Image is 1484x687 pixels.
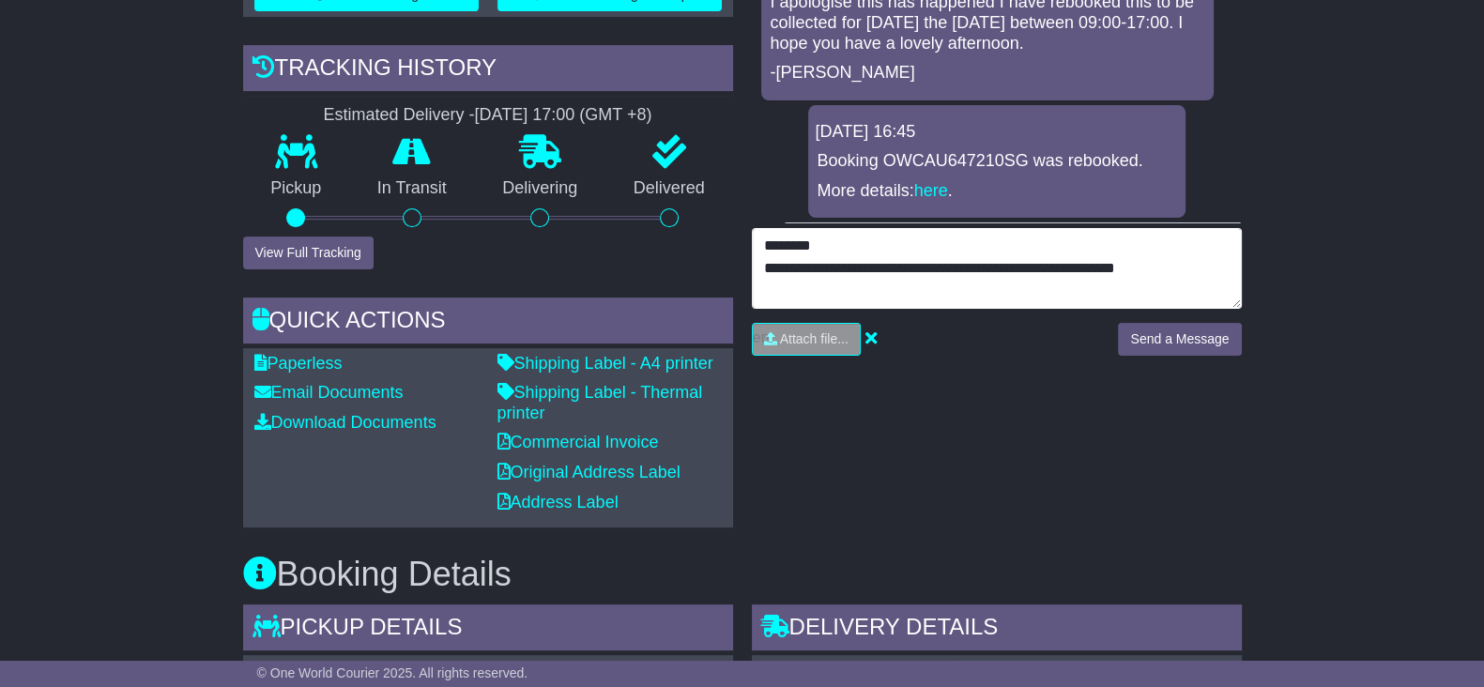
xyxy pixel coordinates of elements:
[475,178,606,199] p: Delivering
[816,122,1178,143] div: [DATE] 16:45
[257,665,528,680] span: © One World Courier 2025. All rights reserved.
[243,604,733,655] div: Pickup Details
[254,413,436,432] a: Download Documents
[243,298,733,348] div: Quick Actions
[497,493,619,511] a: Address Label
[349,178,475,199] p: In Transit
[243,237,374,269] button: View Full Tracking
[243,556,1242,593] h3: Booking Details
[475,105,652,126] div: [DATE] 17:00 (GMT +8)
[243,45,733,96] div: Tracking history
[497,433,659,451] a: Commercial Invoice
[497,354,713,373] a: Shipping Label - A4 printer
[752,604,1242,655] div: Delivery Details
[243,178,350,199] p: Pickup
[497,463,681,481] a: Original Address Label
[914,181,948,200] a: here
[818,151,1176,172] p: Booking OWCAU647210SG was rebooked.
[1118,323,1241,356] button: Send a Message
[497,383,703,422] a: Shipping Label - Thermal printer
[254,354,343,373] a: Paperless
[243,105,733,126] div: Estimated Delivery -
[771,63,1204,84] p: -[PERSON_NAME]
[605,178,733,199] p: Delivered
[254,383,404,402] a: Email Documents
[818,181,1176,202] p: More details: .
